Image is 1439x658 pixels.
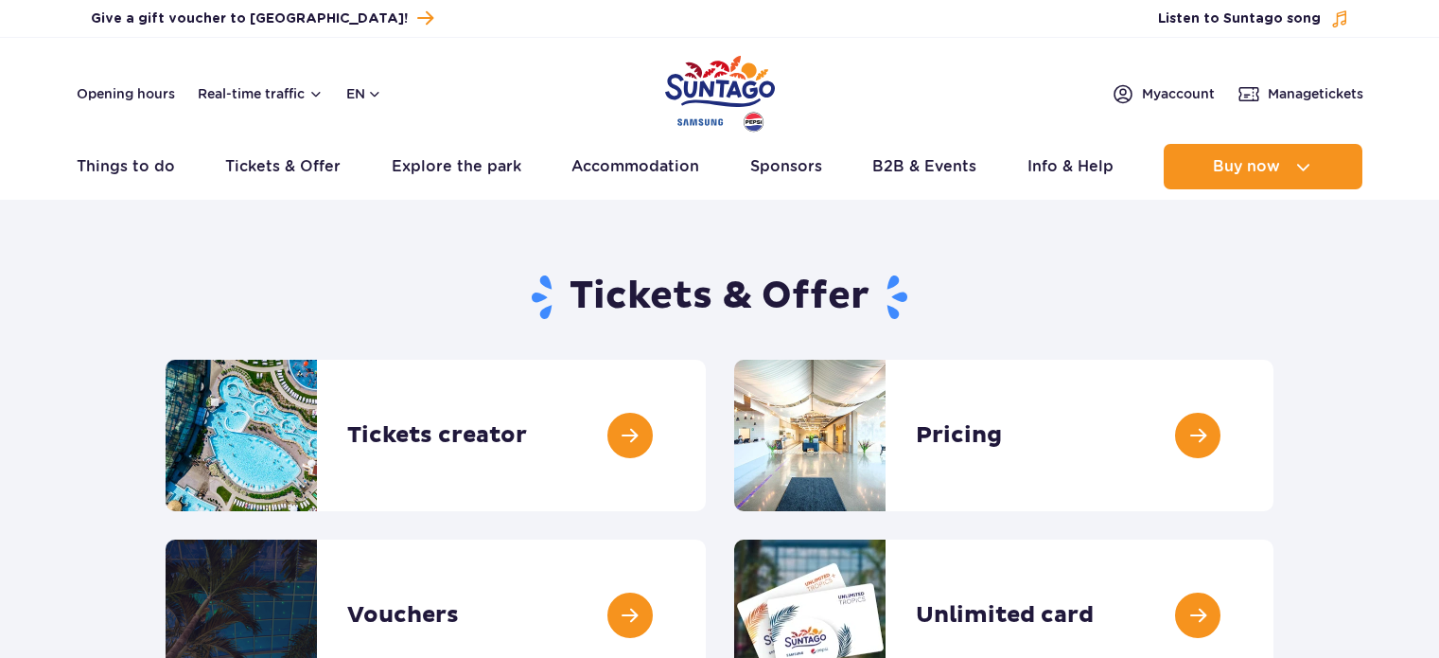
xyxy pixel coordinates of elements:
span: Buy now [1213,158,1280,175]
a: Explore the park [392,144,521,189]
span: Listen to Suntago song [1158,9,1321,28]
span: Manage tickets [1268,84,1363,103]
a: Sponsors [750,144,822,189]
button: Listen to Suntago song [1158,9,1349,28]
h1: Tickets & Offer [166,273,1273,322]
a: Managetickets [1237,82,1363,105]
a: Give a gift voucher to [GEOGRAPHIC_DATA]! [91,6,433,31]
a: Tickets & Offer [225,144,341,189]
a: Myaccount [1112,82,1215,105]
a: Park of Poland [665,47,775,134]
a: Info & Help [1027,144,1114,189]
a: Accommodation [571,144,699,189]
a: Opening hours [77,84,175,103]
button: Buy now [1164,144,1362,189]
span: My account [1142,84,1215,103]
a: Things to do [77,144,175,189]
span: Give a gift voucher to [GEOGRAPHIC_DATA]! [91,9,408,28]
button: en [346,84,382,103]
a: B2B & Events [872,144,976,189]
button: Real-time traffic [198,86,324,101]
